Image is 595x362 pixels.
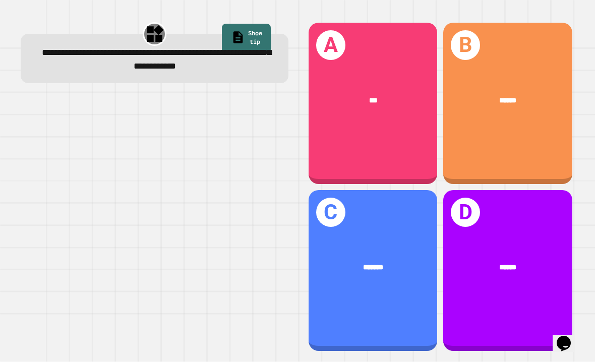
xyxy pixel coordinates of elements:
h1: A [316,30,345,59]
h1: B [451,30,480,59]
h1: D [451,198,480,227]
a: Show tip [222,24,271,53]
h1: C [316,198,345,227]
iframe: chat widget [553,322,585,352]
